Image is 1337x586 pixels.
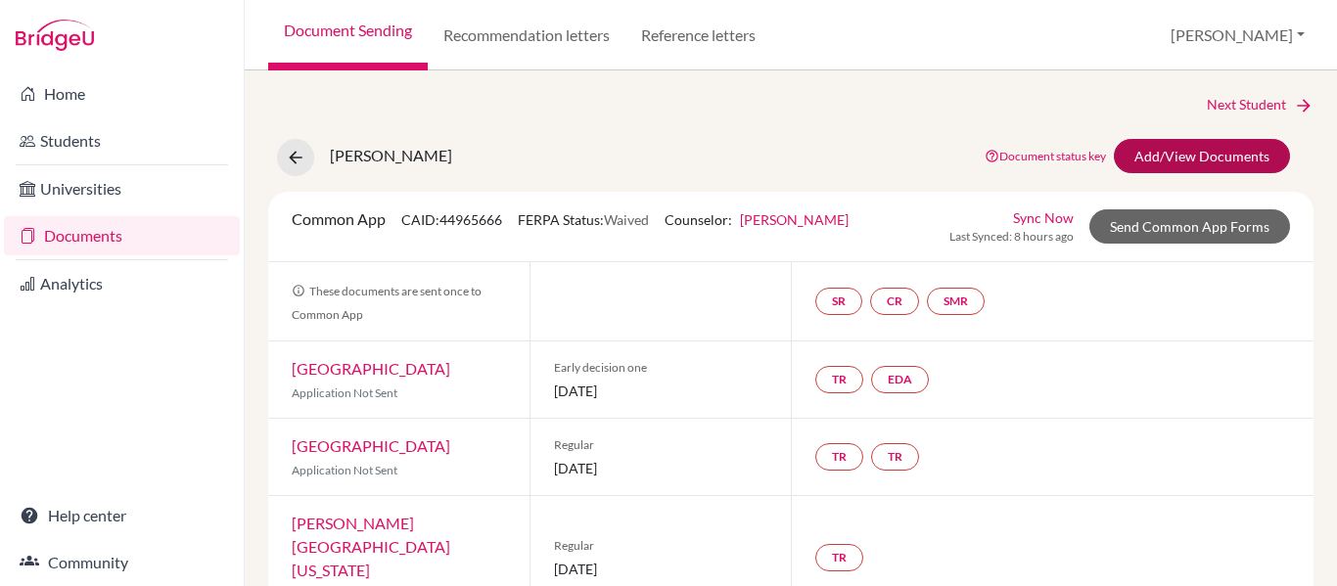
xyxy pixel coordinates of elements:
span: [DATE] [554,381,767,401]
span: Last Synced: 8 hours ago [949,228,1074,246]
span: Application Not Sent [292,385,397,400]
a: [GEOGRAPHIC_DATA] [292,436,450,455]
a: [PERSON_NAME] [740,211,849,228]
span: FERPA Status: [518,211,649,228]
span: These documents are sent once to Common App [292,284,482,322]
a: Next Student [1207,94,1314,115]
span: [DATE] [554,559,767,579]
a: CR [870,288,919,315]
span: CAID: 44965666 [401,211,502,228]
a: [GEOGRAPHIC_DATA] [292,359,450,378]
a: Home [4,74,240,113]
a: [PERSON_NAME][GEOGRAPHIC_DATA][US_STATE] [292,514,450,579]
a: TR [815,366,863,393]
a: SR [815,288,862,315]
span: Common App [292,209,386,228]
a: Analytics [4,264,240,303]
a: Universities [4,169,240,208]
a: Documents [4,216,240,255]
span: Early decision one [554,359,767,377]
a: TR [815,443,863,471]
a: EDA [871,366,929,393]
span: Waived [604,211,649,228]
a: Community [4,543,240,582]
a: Sync Now [1013,207,1074,228]
span: [DATE] [554,458,767,478]
a: TR [815,544,863,571]
a: Document status key [985,149,1106,163]
a: Add/View Documents [1114,139,1290,173]
a: Send Common App Forms [1089,209,1290,244]
span: Regular [554,436,767,454]
span: [PERSON_NAME] [330,146,452,164]
span: Regular [554,537,767,555]
button: [PERSON_NAME] [1162,17,1314,54]
span: Counselor: [665,211,849,228]
a: Students [4,121,240,160]
span: Application Not Sent [292,463,397,477]
a: SMR [927,288,985,315]
a: Help center [4,496,240,535]
a: TR [871,443,919,471]
img: Bridge-U [16,20,94,51]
